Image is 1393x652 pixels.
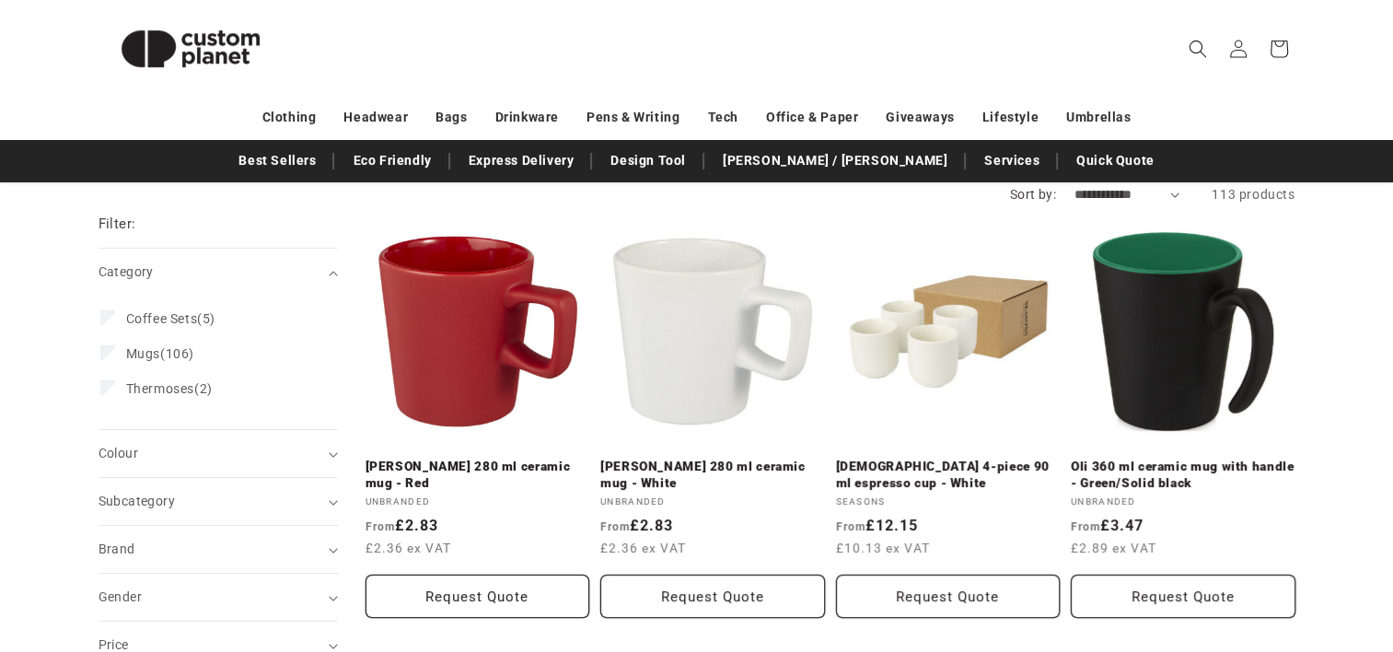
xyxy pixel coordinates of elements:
[99,7,283,90] img: Custom Planet
[1178,29,1218,69] summary: Search
[714,145,957,177] a: [PERSON_NAME] / [PERSON_NAME]
[435,101,467,134] a: Bags
[1212,187,1294,202] span: 113 products
[99,249,338,296] summary: Category (0 selected)
[126,380,213,397] span: (2)
[707,101,737,134] a: Tech
[1071,459,1295,491] a: Oli 360 ml ceramic mug with handle - Green/Solid black
[343,101,408,134] a: Headwear
[126,311,198,326] span: Coffee Sets
[99,478,338,525] summary: Subcategory (0 selected)
[1085,453,1393,652] iframe: Chat Widget
[1071,575,1295,618] button: Request Quote
[126,345,194,362] span: (106)
[886,101,954,134] a: Giveaways
[126,310,215,327] span: (5)
[99,526,338,573] summary: Brand (0 selected)
[600,459,825,491] a: [PERSON_NAME] 280 ml ceramic mug - White
[601,145,695,177] a: Design Tool
[229,145,325,177] a: Best Sellers
[495,101,559,134] a: Drinkware
[126,381,194,396] span: Thermoses
[99,446,138,460] span: Colour
[836,459,1061,491] a: [DEMOGRAPHIC_DATA] 4-piece 90 ml espresso cup - White
[366,459,590,491] a: [PERSON_NAME] 280 ml ceramic mug - Red
[982,101,1039,134] a: Lifestyle
[99,637,129,652] span: Price
[766,101,858,134] a: Office & Paper
[343,145,440,177] a: Eco Friendly
[262,101,317,134] a: Clothing
[99,574,338,621] summary: Gender (0 selected)
[99,541,135,556] span: Brand
[366,575,590,618] button: Request Quote
[600,575,825,618] button: Request Quote
[99,430,338,477] summary: Colour (0 selected)
[126,346,160,361] span: Mugs
[99,264,154,279] span: Category
[99,589,142,604] span: Gender
[1066,101,1131,134] a: Umbrellas
[99,494,175,508] span: Subcategory
[836,575,1061,618] button: Request Quote
[586,101,679,134] a: Pens & Writing
[99,214,136,235] h2: Filter:
[1067,145,1164,177] a: Quick Quote
[1010,187,1056,202] label: Sort by:
[975,145,1049,177] a: Services
[459,145,584,177] a: Express Delivery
